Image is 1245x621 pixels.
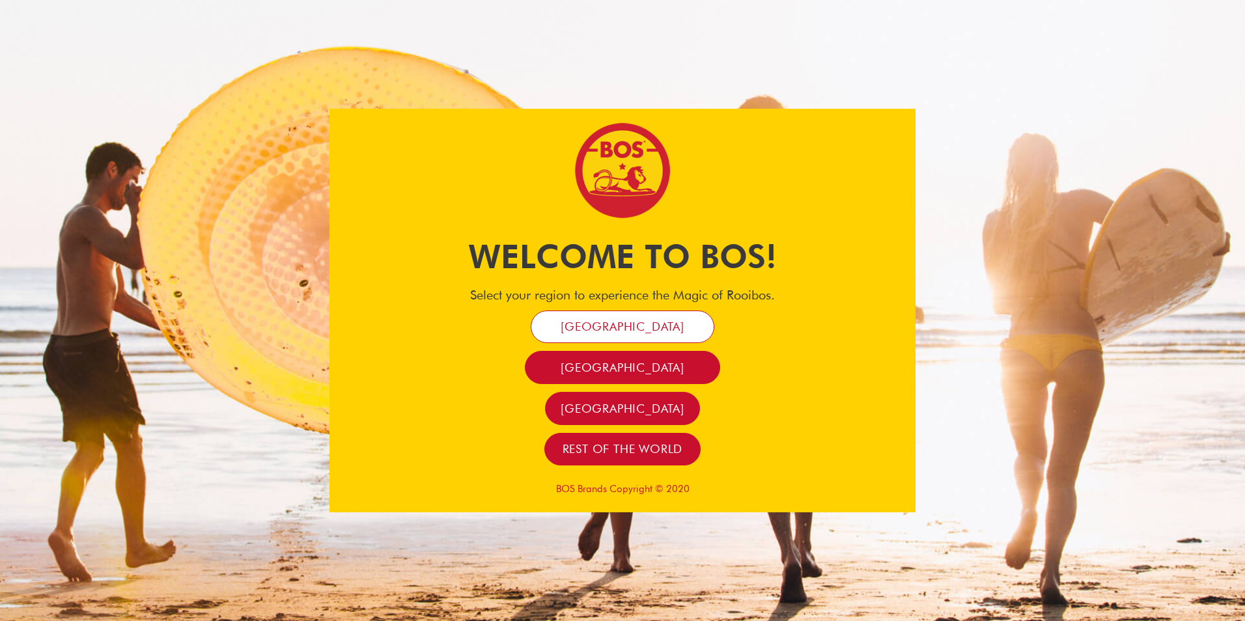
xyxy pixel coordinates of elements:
h1: Welcome to BOS! [329,234,916,279]
span: [GEOGRAPHIC_DATA] [561,401,684,416]
a: [GEOGRAPHIC_DATA] [531,310,714,344]
span: [GEOGRAPHIC_DATA] [561,360,684,375]
h4: Select your region to experience the Magic of Rooibos. [329,287,916,303]
a: [GEOGRAPHIC_DATA] [545,392,700,425]
span: [GEOGRAPHIC_DATA] [561,319,684,334]
a: [GEOGRAPHIC_DATA] [525,351,720,384]
span: Rest of the world [563,441,683,456]
a: Rest of the world [544,433,701,466]
img: Bos Brands [574,122,671,219]
p: BOS Brands Copyright © 2020 [329,483,916,495]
